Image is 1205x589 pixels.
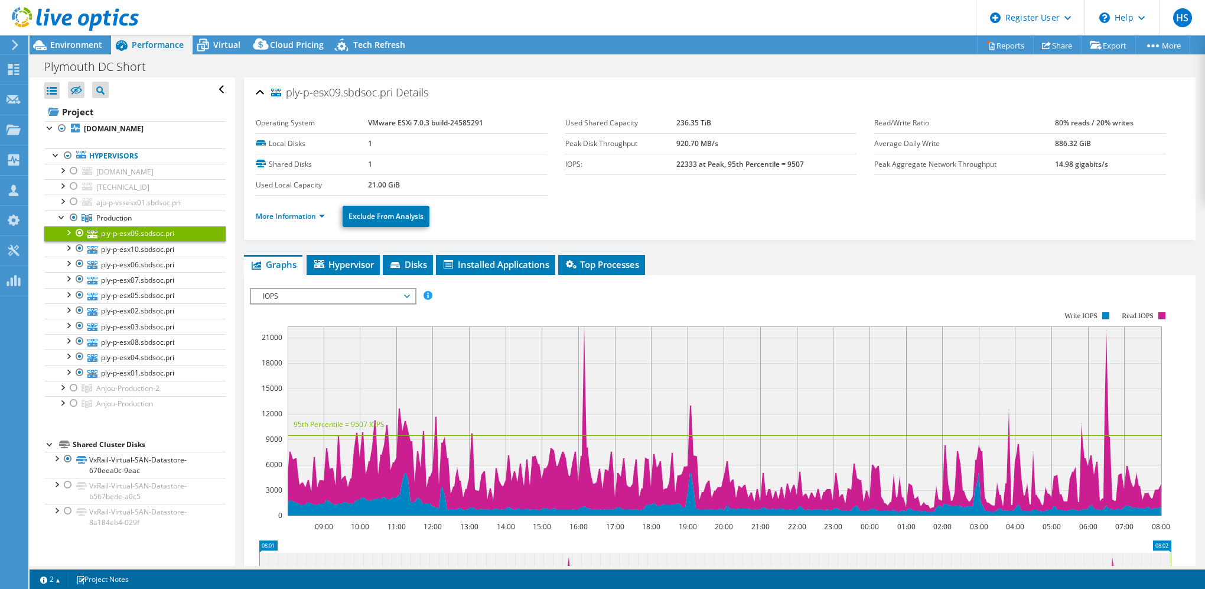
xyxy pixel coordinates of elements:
[96,167,154,177] span: [DOMAIN_NAME]
[1081,36,1136,54] a: Export
[96,213,132,223] span: Production
[213,39,240,50] span: Virtual
[565,117,676,129] label: Used Shared Capacity
[977,36,1034,54] a: Reports
[1055,118,1134,128] b: 80% reads / 20% writes
[44,257,226,272] a: ply-p-esx06.sbdsoc.pri
[96,383,159,393] span: Anjou-Production-2
[44,303,226,319] a: ply-p-esx02.sbdsoc.pri
[460,522,478,532] text: 13:00
[44,121,226,137] a: [DOMAIN_NAME]
[256,158,368,170] label: Shared Disks
[874,158,1055,170] label: Peak Aggregate Network Throughput
[368,138,372,148] b: 1
[606,522,624,532] text: 17:00
[262,409,282,419] text: 12000
[44,211,226,226] a: Production
[565,138,676,150] label: Peak Disk Throughput
[676,138,718,148] b: 920.70 MB/s
[676,118,711,128] b: 236.35 TiB
[315,522,333,532] text: 09:00
[1122,312,1154,320] text: Read IOPS
[351,522,369,532] text: 10:00
[68,572,137,587] a: Project Notes
[44,241,226,257] a: ply-p-esx10.sbdsoc.pri
[389,258,427,270] span: Disks
[44,381,226,396] a: Anjou-Production-2
[256,179,368,191] label: Used Local Capacity
[73,438,226,452] div: Shared Cluster Disks
[533,522,551,532] text: 15:00
[96,399,153,409] span: Anjou-Production
[343,206,429,227] a: Exclude From Analysis
[387,522,406,532] text: 11:00
[1135,36,1190,54] a: More
[257,289,409,303] span: IOPS
[278,510,282,520] text: 0
[679,522,697,532] text: 19:00
[1173,8,1192,27] span: HS
[1152,522,1170,532] text: 08:00
[44,226,226,241] a: ply-p-esx09.sbdsoc.pri
[44,478,226,504] a: VxRail-Virtual-SAN-Datastore-b567bede-a0c5
[1043,522,1061,532] text: 05:00
[44,334,226,349] a: ply-p-esx08.sbdsoc.pri
[1079,522,1097,532] text: 06:00
[715,522,733,532] text: 20:00
[396,85,428,99] span: Details
[256,138,368,150] label: Local Disks
[262,358,282,368] text: 18000
[44,504,226,530] a: VxRail-Virtual-SAN-Datastore-8a184eb4-029f
[424,522,442,532] text: 12:00
[368,118,483,128] b: VMware ESXi 7.0.3 build-24585291
[44,452,226,478] a: VxRail-Virtual-SAN-Datastore-670eea0c-9eac
[32,572,69,587] a: 2
[368,159,372,169] b: 1
[1064,312,1097,320] text: Write IOPS
[50,39,102,50] span: Environment
[262,383,282,393] text: 15000
[44,195,226,210] a: aju-p-vssesx01.sbdsoc.pri
[44,148,226,164] a: Hypervisors
[266,485,282,495] text: 3000
[262,332,282,342] text: 21000
[353,39,405,50] span: Tech Refresh
[266,434,282,444] text: 9000
[294,419,385,429] text: 95th Percentile = 9507 IOPS
[442,258,549,270] span: Installed Applications
[897,522,916,532] text: 01:00
[270,39,324,50] span: Cloud Pricing
[271,87,393,99] span: ply-p-esx09.sbdsoc.pri
[1006,522,1024,532] text: 04:00
[861,522,879,532] text: 00:00
[44,179,226,195] a: [TECHNICAL_ID]
[96,198,181,208] span: aju-p-vssesx01.sbdsoc.pri
[1055,138,1091,148] b: 886.32 GiB
[44,319,226,334] a: ply-p-esx03.sbdsoc.pri
[751,522,770,532] text: 21:00
[44,164,226,179] a: [DOMAIN_NAME]
[44,396,226,412] a: Anjou-Production
[44,272,226,287] a: ply-p-esx07.sbdsoc.pri
[1055,159,1108,169] b: 14.98 gigabits/s
[44,102,226,121] a: Project
[565,158,676,170] label: IOPS:
[569,522,588,532] text: 16:00
[933,522,952,532] text: 02:00
[132,39,184,50] span: Performance
[368,180,400,190] b: 21.00 GiB
[250,258,297,270] span: Graphs
[256,211,325,221] a: More Information
[676,159,804,169] b: 22333 at Peak, 95th Percentile = 9507
[824,522,842,532] text: 23:00
[38,60,164,73] h1: Plymouth DC Short
[44,365,226,381] a: ply-p-esx01.sbdsoc.pri
[1033,36,1082,54] a: Share
[564,258,639,270] span: Top Processes
[874,138,1055,150] label: Average Daily Write
[84,124,144,134] b: [DOMAIN_NAME]
[312,258,374,270] span: Hypervisor
[256,117,368,129] label: Operating System
[874,117,1055,129] label: Read/Write Ratio
[642,522,660,532] text: 18:00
